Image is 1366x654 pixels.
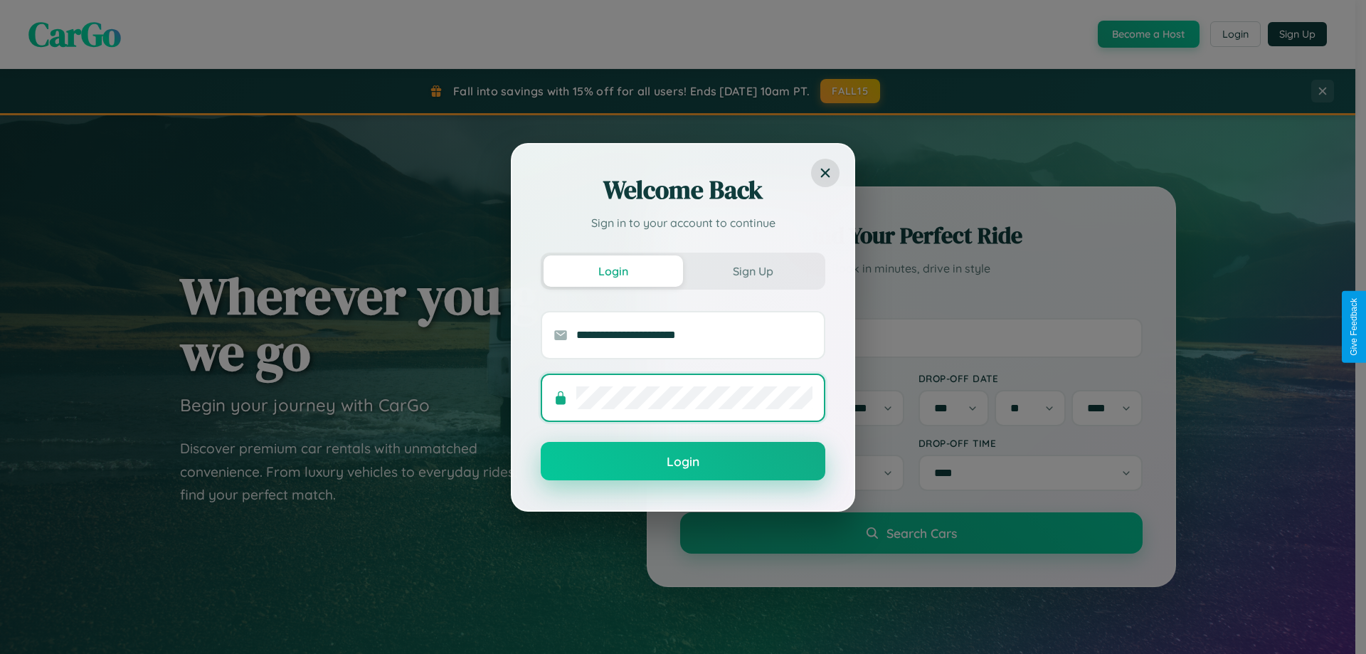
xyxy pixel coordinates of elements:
button: Sign Up [683,255,822,287]
div: Give Feedback [1349,298,1359,356]
h2: Welcome Back [541,173,825,207]
p: Sign in to your account to continue [541,214,825,231]
button: Login [544,255,683,287]
button: Login [541,442,825,480]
